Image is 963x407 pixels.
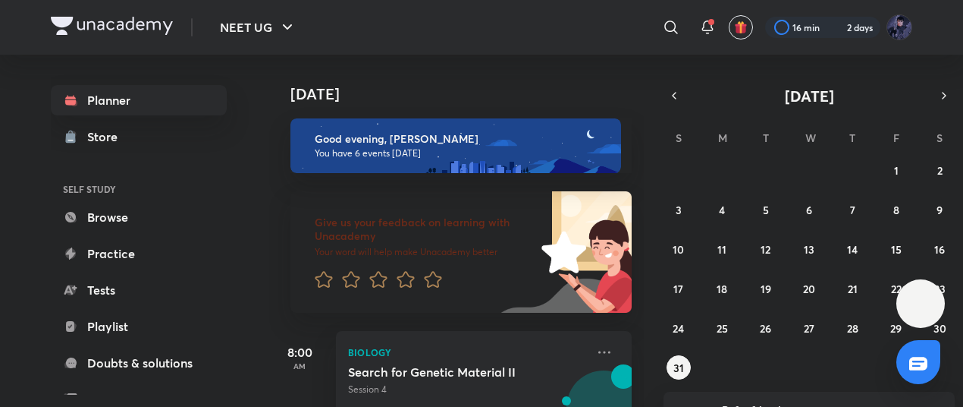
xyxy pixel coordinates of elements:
[734,21,748,34] img: avatar
[803,282,815,296] abbr: August 20, 2025
[840,276,864,301] button: August 21, 2025
[269,361,330,371] p: AM
[87,128,127,146] div: Store
[51,202,227,232] a: Browse
[806,203,812,217] abbr: August 6, 2025
[211,12,306,43] button: NEET UG
[797,237,821,261] button: August 13, 2025
[936,203,943,217] abbr: August 9, 2025
[754,276,778,301] button: August 19, 2025
[315,132,607,146] h6: Good evening, [PERSON_NAME]
[754,237,778,261] button: August 12, 2025
[805,131,816,145] abbr: Wednesday
[673,361,684,375] abbr: August 31, 2025
[710,276,734,301] button: August 18, 2025
[840,316,864,340] button: August 28, 2025
[51,85,227,115] a: Planner
[804,242,814,257] abbr: August 13, 2025
[936,131,943,145] abbr: Saturday
[829,20,844,35] img: streak
[729,15,753,39] button: avatar
[754,316,778,340] button: August 26, 2025
[797,316,821,340] button: August 27, 2025
[893,131,899,145] abbr: Friday
[290,85,647,103] h4: [DATE]
[785,86,834,106] span: [DATE]
[797,197,821,222] button: August 6, 2025
[676,131,682,145] abbr: Sunday
[348,383,586,396] p: Session 4
[937,163,943,178] abbr: August 2, 2025
[315,246,536,258] p: Your word will help make Unacademy better
[933,321,946,336] abbr: August 30, 2025
[718,131,727,145] abbr: Monday
[673,321,684,336] abbr: August 24, 2025
[490,191,632,313] img: feedback_image
[763,203,769,217] abbr: August 5, 2025
[51,238,227,269] a: Practice
[51,121,227,152] a: Store
[847,321,858,336] abbr: August 28, 2025
[797,276,821,301] button: August 20, 2025
[717,242,726,257] abbr: August 11, 2025
[761,242,770,257] abbr: August 12, 2025
[667,197,691,222] button: August 3, 2025
[348,364,537,380] h5: Search for Genetic Material II
[761,282,771,296] abbr: August 19, 2025
[315,216,536,243] h6: Give us your feedback on learning with Unacademy
[51,311,227,342] a: Playlist
[685,85,933,106] button: [DATE]
[315,147,607,159] p: You have 6 events [DATE]
[884,276,908,301] button: August 22, 2025
[884,316,908,340] button: August 29, 2025
[850,203,855,217] abbr: August 7, 2025
[848,282,858,296] abbr: August 21, 2025
[667,276,691,301] button: August 17, 2025
[894,163,899,178] abbr: August 1, 2025
[673,242,684,257] abbr: August 10, 2025
[51,176,227,202] h6: SELF STUDY
[927,316,952,340] button: August 30, 2025
[269,343,330,361] h5: 8:00
[667,355,691,380] button: August 31, 2025
[927,197,952,222] button: August 9, 2025
[667,316,691,340] button: August 24, 2025
[667,237,691,261] button: August 10, 2025
[911,295,930,313] img: ttu
[51,17,173,39] a: Company Logo
[840,237,864,261] button: August 14, 2025
[51,17,173,35] img: Company Logo
[348,343,586,361] p: Biology
[891,242,902,257] abbr: August 15, 2025
[710,316,734,340] button: August 25, 2025
[840,197,864,222] button: August 7, 2025
[886,14,912,40] img: Mayank Singh
[51,275,227,305] a: Tests
[51,348,227,378] a: Doubts & solutions
[710,197,734,222] button: August 4, 2025
[893,203,899,217] abbr: August 8, 2025
[927,276,952,301] button: August 23, 2025
[760,321,771,336] abbr: August 26, 2025
[673,282,683,296] abbr: August 17, 2025
[934,242,945,257] abbr: August 16, 2025
[719,203,725,217] abbr: August 4, 2025
[884,237,908,261] button: August 15, 2025
[676,203,682,217] abbr: August 3, 2025
[891,282,902,296] abbr: August 22, 2025
[847,242,858,257] abbr: August 14, 2025
[884,197,908,222] button: August 8, 2025
[927,158,952,182] button: August 2, 2025
[710,237,734,261] button: August 11, 2025
[934,282,946,296] abbr: August 23, 2025
[849,131,855,145] abbr: Thursday
[754,197,778,222] button: August 5, 2025
[804,321,814,336] abbr: August 27, 2025
[763,131,769,145] abbr: Tuesday
[717,282,727,296] abbr: August 18, 2025
[927,237,952,261] button: August 16, 2025
[717,321,728,336] abbr: August 25, 2025
[890,321,902,336] abbr: August 29, 2025
[884,158,908,182] button: August 1, 2025
[290,118,621,173] img: evening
